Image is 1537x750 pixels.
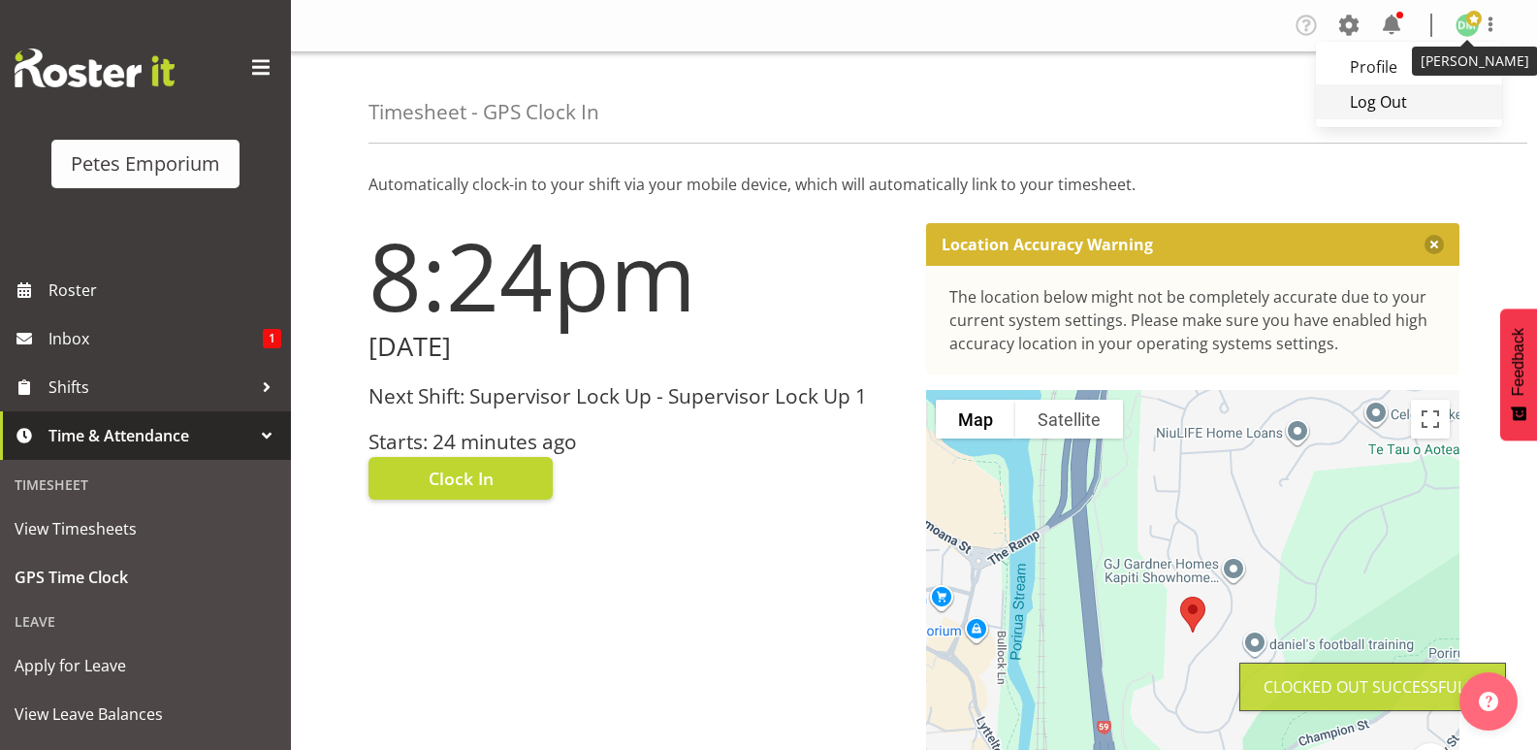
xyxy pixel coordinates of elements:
span: Roster [48,276,281,305]
h4: Timesheet - GPS Clock In [368,101,599,123]
span: Clock In [429,466,494,491]
span: 1 [263,329,281,348]
h3: Next Shift: Supervisor Lock Up - Supervisor Lock Up 1 [368,385,903,408]
a: Apply for Leave [5,641,286,690]
span: Inbox [48,324,263,353]
a: GPS Time Clock [5,553,286,602]
a: Log Out [1316,84,1502,119]
p: Location Accuracy Warning [942,235,1153,254]
span: Time & Attendance [48,421,252,450]
button: Toggle fullscreen view [1411,400,1450,439]
h2: [DATE] [368,332,903,362]
div: Petes Emporium [71,149,220,179]
span: Shifts [48,373,252,402]
a: View Timesheets [5,505,286,553]
button: Close message [1425,235,1444,254]
div: Timesheet [5,465,286,505]
h3: Starts: 24 minutes ago [368,431,903,453]
img: Rosterit website logo [15,49,175,87]
button: Feedback - Show survey [1500,309,1537,440]
button: Show street map [936,400,1015,439]
div: The location below might not be completely accurate due to your current system settings. Please m... [949,285,1437,355]
h1: 8:24pm [368,223,903,328]
img: help-xxl-2.png [1479,692,1498,711]
span: Feedback [1510,328,1527,396]
span: Apply for Leave [15,651,276,680]
p: Automatically clock-in to your shift via your mobile device, which will automatically link to you... [368,173,1459,196]
button: Show satellite imagery [1015,400,1123,439]
a: View Leave Balances [5,690,286,738]
button: Clock In [368,457,553,500]
span: GPS Time Clock [15,563,276,592]
a: Profile [1316,49,1502,84]
span: View Leave Balances [15,700,276,729]
span: View Timesheets [15,514,276,543]
div: Leave [5,602,286,641]
div: Clocked out Successfully [1264,675,1482,699]
img: david-mcauley697.jpg [1456,14,1479,37]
